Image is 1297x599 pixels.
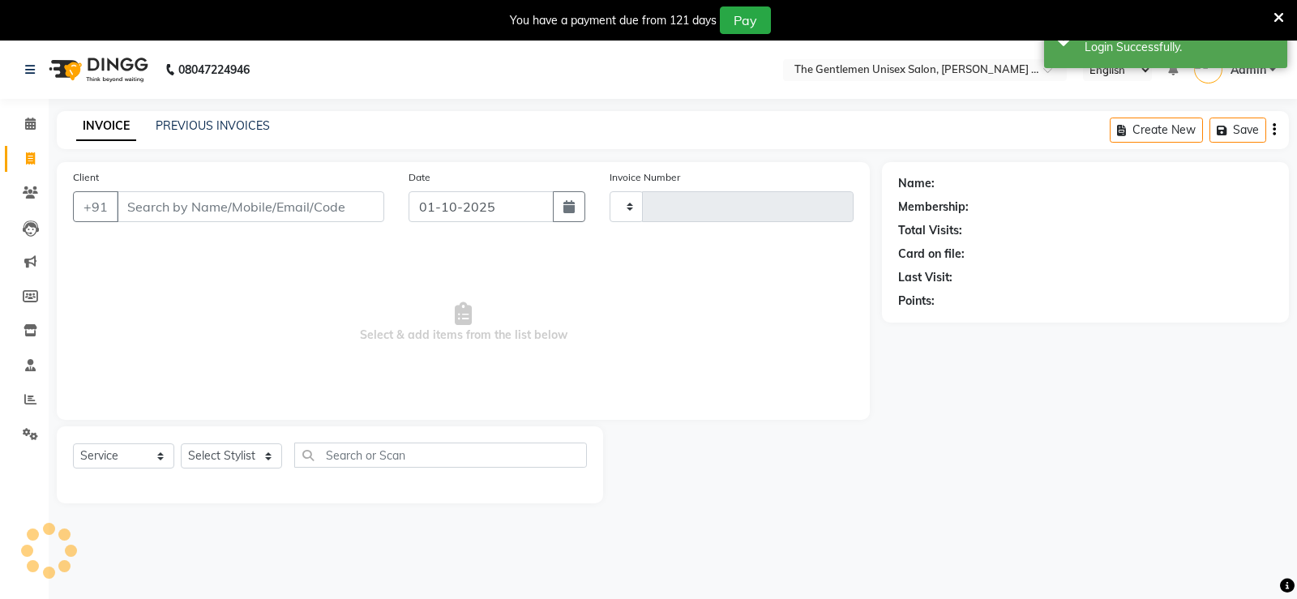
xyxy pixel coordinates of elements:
span: Admin [1231,62,1266,79]
label: Invoice Number [610,170,680,185]
div: Membership: [898,199,969,216]
button: Create New [1110,118,1203,143]
div: Name: [898,175,935,192]
button: Pay [720,6,771,34]
a: PREVIOUS INVOICES [156,118,270,133]
label: Client [73,170,99,185]
a: INVOICE [76,112,136,141]
div: Points: [898,293,935,310]
div: You have a payment due from 121 days [510,12,717,29]
span: Select & add items from the list below [73,242,854,404]
button: +91 [73,191,118,222]
button: Save [1209,118,1266,143]
img: logo [41,47,152,92]
b: 08047224946 [178,47,250,92]
label: Date [409,170,430,185]
div: Last Visit: [898,269,952,286]
div: Login Successfully. [1085,39,1275,56]
div: Total Visits: [898,222,962,239]
img: Admin [1194,55,1222,83]
div: Card on file: [898,246,965,263]
input: Search by Name/Mobile/Email/Code [117,191,384,222]
input: Search or Scan [294,443,587,468]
